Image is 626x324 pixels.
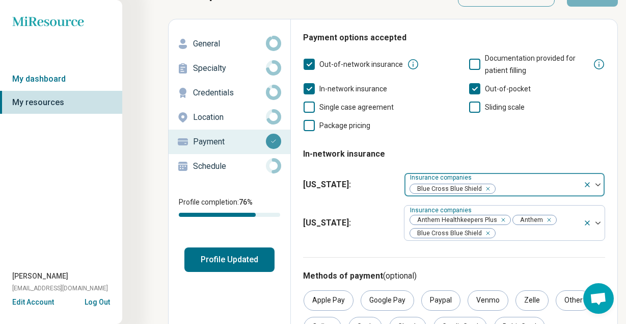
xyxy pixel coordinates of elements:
[319,103,394,111] span: Single case agreement
[239,198,253,206] span: 76 %
[193,111,266,123] p: Location
[304,290,353,311] div: Apple Pay
[319,121,370,130] span: Package pricing
[193,87,266,99] p: Credentials
[184,247,275,272] button: Profile Updated
[169,191,290,223] div: Profile completion:
[383,271,417,281] span: (optional)
[193,38,266,50] p: General
[485,54,576,74] span: Documentation provided for patient filling
[193,160,266,172] p: Schedule
[85,297,110,305] button: Log Out
[169,56,290,81] a: Specialty
[169,32,290,56] a: General
[485,85,531,93] span: Out-of-pocket
[303,140,385,168] legend: In-network insurance
[361,290,414,311] div: Google Pay
[410,174,474,181] label: Insurance companies
[169,105,290,130] a: Location
[303,270,605,282] h3: Methods of payment
[179,213,280,217] div: Profile completion
[410,229,485,238] span: Blue Cross Blue Shield
[303,179,396,191] span: [US_STATE] :
[12,284,108,293] span: [EMAIL_ADDRESS][DOMAIN_NAME]
[410,215,500,225] span: Anthem Healthkeepers Plus
[513,215,546,225] span: Anthem
[556,290,591,311] div: Other
[303,32,605,44] h3: Payment options accepted
[193,136,266,148] p: Payment
[169,154,290,179] a: Schedule
[169,81,290,105] a: Credentials
[193,62,266,74] p: Specialty
[319,85,387,93] span: In-network insurance
[12,297,54,308] button: Edit Account
[583,283,614,314] div: Open chat
[485,103,525,111] span: Sliding scale
[410,207,474,214] label: Insurance companies
[12,271,68,282] span: [PERSON_NAME]
[468,290,508,311] div: Venmo
[515,290,549,311] div: Zelle
[169,130,290,154] a: Payment
[410,184,485,194] span: Blue Cross Blue Shield
[303,217,396,229] span: [US_STATE] :
[421,290,460,311] div: Paypal
[319,60,403,68] span: Out-of-network insurance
